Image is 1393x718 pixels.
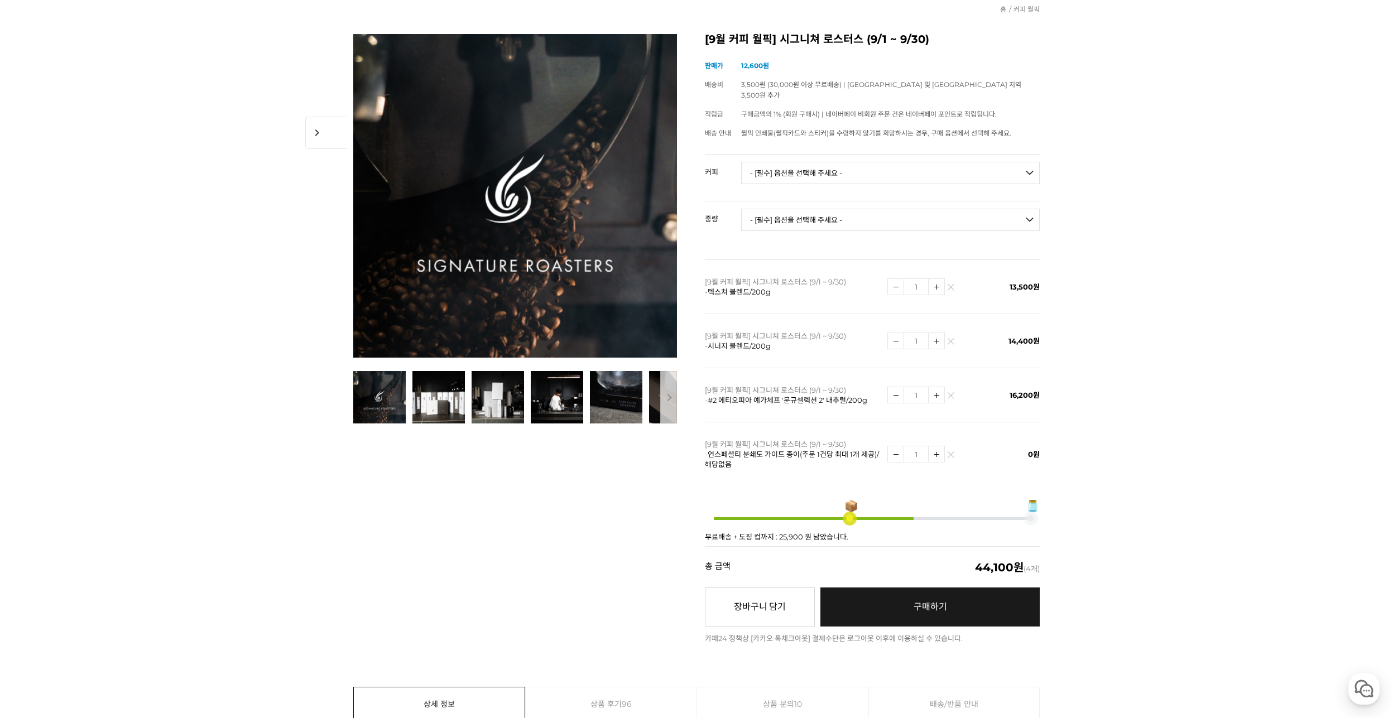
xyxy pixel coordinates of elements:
span: (4개) [975,562,1040,573]
span: 월픽 인쇄물(월픽카드와 스티커)을 수령하지 않기를 희망하시는 경우, 구매 옵션에서 선택해 주세요. [741,129,1011,137]
img: 삭제 [948,454,954,460]
p: 무료배송 + 도징 컵까지 : 25,900 원 남았습니다. [705,533,1040,541]
img: 수량감소 [888,387,904,403]
a: 홈 [3,354,74,382]
span: 배송 안내 [705,129,731,137]
span: 언스페셜티 분쇄도 가이드 종이(주문 1건당 최대 1개 제공)/해당없음 [705,450,879,469]
p: [9월 커피 월픽] 시그니쳐 로스터스 (9/1 ~ 9/30) - [705,439,882,469]
th: 중량 [705,201,741,227]
img: [9월 커피 월픽] 시그니쳐 로스터스 (9/1 ~ 9/30) [353,34,677,358]
p: [9월 커피 월픽] 시그니쳐 로스터스 (9/1 ~ 9/30) - [705,385,882,405]
img: 수량증가 [929,446,944,462]
h2: [9월 커피 월픽] 시그니쳐 로스터스 (9/1 ~ 9/30) [705,34,1040,45]
span: 적립금 [705,110,723,118]
img: 수량증가 [929,333,944,349]
p: [9월 커피 월픽] 시그니쳐 로스터스 (9/1 ~ 9/30) - [705,277,882,297]
em: 44,100원 [975,561,1024,574]
span: 📦 [844,500,858,512]
span: 16,200원 [1010,391,1040,399]
strong: 12,600원 [741,61,769,70]
span: 0원 [1028,450,1040,459]
span: 13,500원 [1010,282,1040,291]
span: 구매금액의 1% (회원 구매시) | 네이버페이 비회원 주문 건은 네이버페이 포인트로 적립됩니다. [741,110,997,118]
img: 삭제 [948,395,954,401]
img: 수량감소 [888,279,904,295]
strong: 총 금액 [705,562,731,573]
span: 🫙 [1026,500,1040,512]
button: 다음 [660,371,677,423]
img: 수량감소 [888,446,904,462]
span: 설정 [172,370,186,379]
img: 수량증가 [929,387,944,403]
span: 판매가 [705,61,723,70]
button: 장바구니 담기 [705,587,815,627]
th: 커피 [705,155,741,180]
span: 시너지 블렌드/200g [708,341,771,350]
a: 홈 [1000,5,1006,13]
p: [9월 커피 월픽] 시그니쳐 로스터스 (9/1 ~ 9/30) - [705,331,882,351]
span: chevron_right [305,117,347,149]
span: 14,400원 [1008,336,1040,345]
img: 삭제 [948,341,954,347]
img: 수량증가 [929,279,944,295]
span: 홈 [35,370,42,379]
span: 대화 [102,371,116,380]
span: 배송비 [705,80,723,89]
div: 카페24 정책상 [카카오 톡체크아웃] 결제수단은 로그아웃 이후에 이용하실 수 있습니다. [705,635,1040,642]
a: 설정 [144,354,214,382]
span: 구매하기 [914,601,947,612]
a: 커피 월픽 [1013,5,1040,13]
span: 텍스쳐 블렌드/200g [708,287,771,296]
img: 수량감소 [888,333,904,349]
span: #2 에티오피아 예가체프 '문규셀렉션 2' 내추럴/200g [708,396,867,404]
a: 대화 [74,354,144,382]
span: 3,500원 (30,000원 이상 무료배송) | [GEOGRAPHIC_DATA] 및 [GEOGRAPHIC_DATA] 지역 3,500원 추가 [741,80,1021,99]
img: 삭제 [948,287,954,293]
a: 구매하기 [820,587,1040,627]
